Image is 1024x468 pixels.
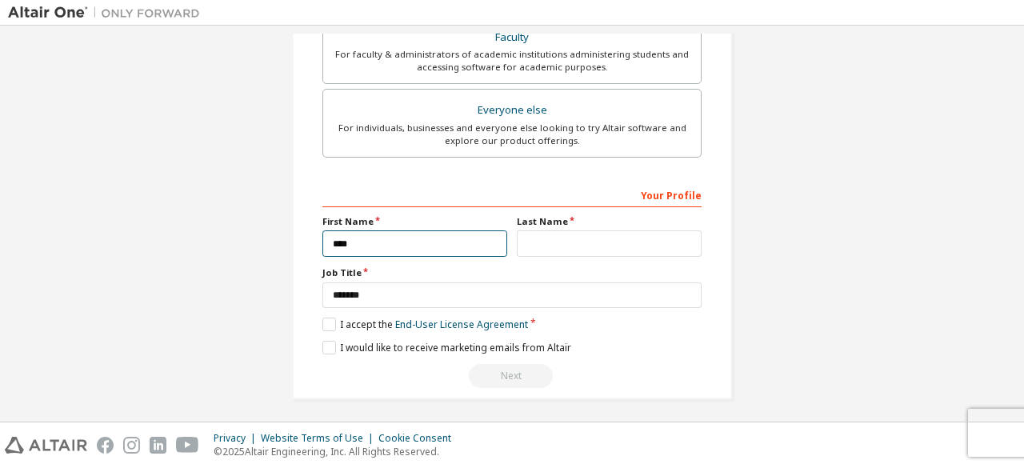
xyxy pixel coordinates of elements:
label: I accept the [322,318,528,331]
div: For faculty & administrators of academic institutions administering students and accessing softwa... [333,48,691,74]
a: End-User License Agreement [395,318,528,331]
label: Last Name [517,215,702,228]
div: For individuals, businesses and everyone else looking to try Altair software and explore our prod... [333,122,691,147]
label: First Name [322,215,507,228]
div: Faculty [333,26,691,49]
div: Select your account type to continue [322,364,702,388]
div: Website Terms of Use [261,432,378,445]
p: © 2025 Altair Engineering, Inc. All Rights Reserved. [214,445,461,458]
label: Job Title [322,266,702,279]
img: linkedin.svg [150,437,166,454]
img: facebook.svg [97,437,114,454]
img: youtube.svg [176,437,199,454]
img: Altair One [8,5,208,21]
div: Your Profile [322,182,702,207]
img: instagram.svg [123,437,140,454]
img: altair_logo.svg [5,437,87,454]
div: Cookie Consent [378,432,461,445]
div: Privacy [214,432,261,445]
div: Everyone else [333,99,691,122]
label: I would like to receive marketing emails from Altair [322,341,571,354]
